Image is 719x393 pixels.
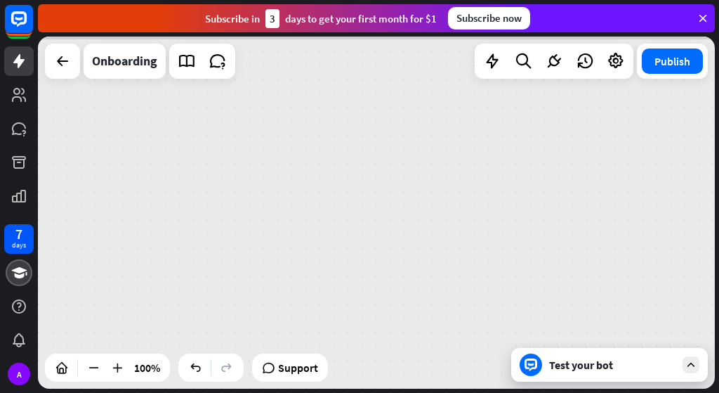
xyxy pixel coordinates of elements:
div: days [12,240,26,250]
div: Subscribe in days to get your first month for $1 [205,9,437,28]
div: 7 [15,228,22,240]
a: 7 days [4,224,34,254]
div: Subscribe now [448,7,530,30]
div: A [8,363,30,385]
div: 3 [265,9,279,28]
